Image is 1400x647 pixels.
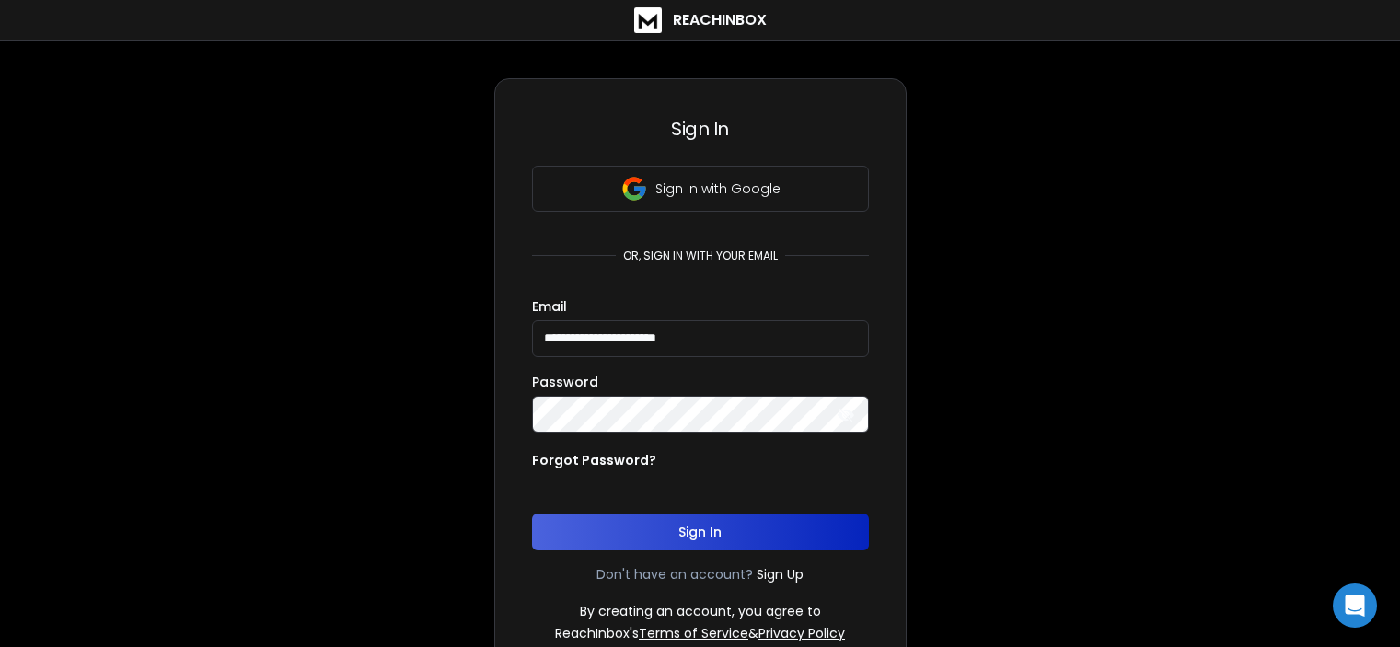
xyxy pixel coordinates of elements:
a: Privacy Policy [758,624,845,642]
a: ReachInbox [634,7,767,33]
p: or, sign in with your email [616,248,785,263]
p: Don't have an account? [596,565,753,583]
label: Password [532,375,598,388]
p: ReachInbox's & [555,624,845,642]
a: Terms of Service [639,624,748,642]
button: Sign In [532,514,869,550]
img: logo [634,7,662,33]
p: By creating an account, you agree to [580,602,821,620]
button: Sign in with Google [532,166,869,212]
div: Open Intercom Messenger [1333,583,1377,628]
p: Forgot Password? [532,451,656,469]
h3: Sign In [532,116,869,142]
h1: ReachInbox [673,9,767,31]
label: Email [532,300,567,313]
p: Sign in with Google [655,179,781,198]
a: Sign Up [757,565,804,583]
